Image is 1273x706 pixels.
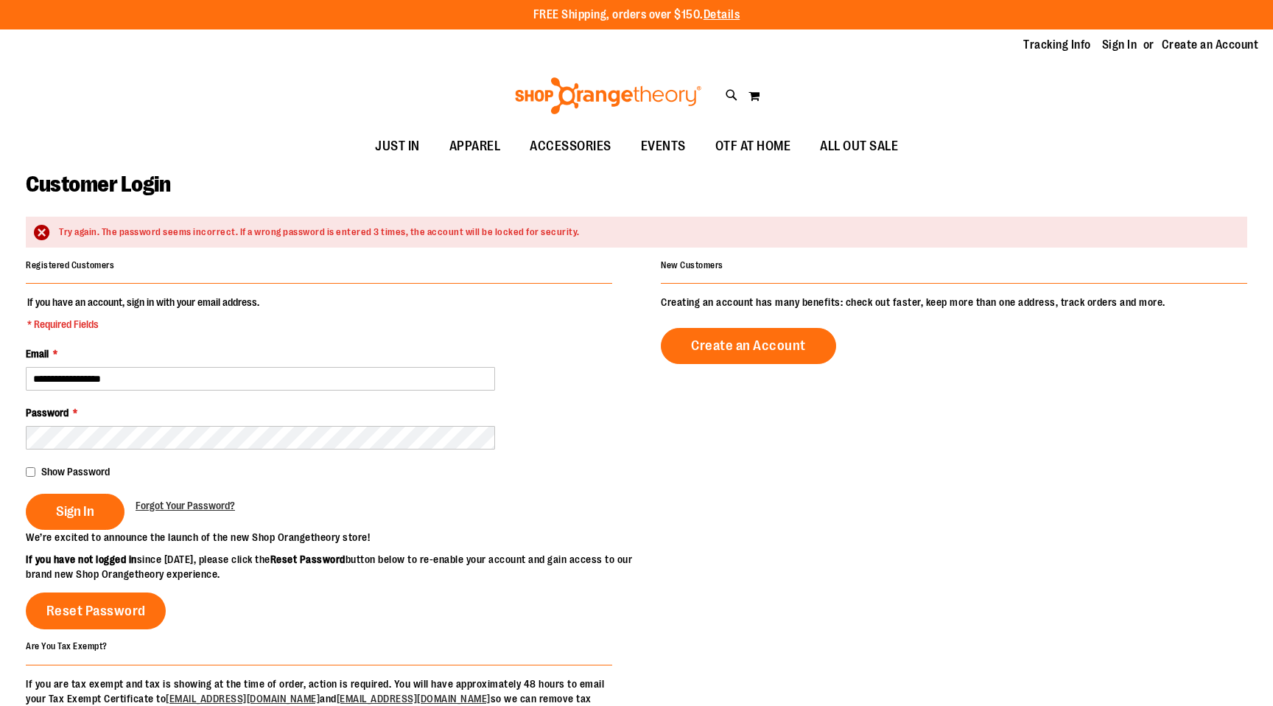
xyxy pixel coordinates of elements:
[26,553,137,565] strong: If you have not logged in
[26,641,108,651] strong: Are You Tax Exempt?
[166,693,320,705] a: [EMAIL_ADDRESS][DOMAIN_NAME]
[337,693,491,705] a: [EMAIL_ADDRESS][DOMAIN_NAME]
[26,260,114,270] strong: Registered Customers
[26,494,125,530] button: Sign In
[56,503,94,520] span: Sign In
[704,8,740,21] a: Details
[26,348,49,360] span: Email
[1102,37,1137,53] a: Sign In
[270,553,346,565] strong: Reset Password
[375,130,420,163] span: JUST IN
[691,338,806,354] span: Create an Account
[661,295,1247,310] p: Creating an account has many benefits: check out faster, keep more than one address, track orders...
[59,226,1232,240] div: Try again. The password seems incorrect. If a wrong password is entered 3 times, the account will...
[26,172,170,197] span: Customer Login
[27,317,259,332] span: * Required Fields
[26,593,166,629] a: Reset Password
[449,130,501,163] span: APPAREL
[26,552,636,581] p: since [DATE], please click the button below to re-enable your account and gain access to our bran...
[136,500,235,511] span: Forgot Your Password?
[1162,37,1259,53] a: Create an Account
[661,260,723,270] strong: New Customers
[661,328,836,364] a: Create an Account
[26,407,69,419] span: Password
[46,603,146,619] span: Reset Password
[715,130,791,163] span: OTF AT HOME
[1023,37,1091,53] a: Tracking Info
[530,130,611,163] span: ACCESSORIES
[641,130,686,163] span: EVENTS
[26,530,636,545] p: We’re excited to announce the launch of the new Shop Orangetheory store!
[41,466,110,478] span: Show Password
[26,295,261,332] legend: If you have an account, sign in with your email address.
[820,130,898,163] span: ALL OUT SALE
[513,77,704,114] img: Shop Orangetheory
[136,498,235,513] a: Forgot Your Password?
[533,7,740,24] p: FREE Shipping, orders over $150.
